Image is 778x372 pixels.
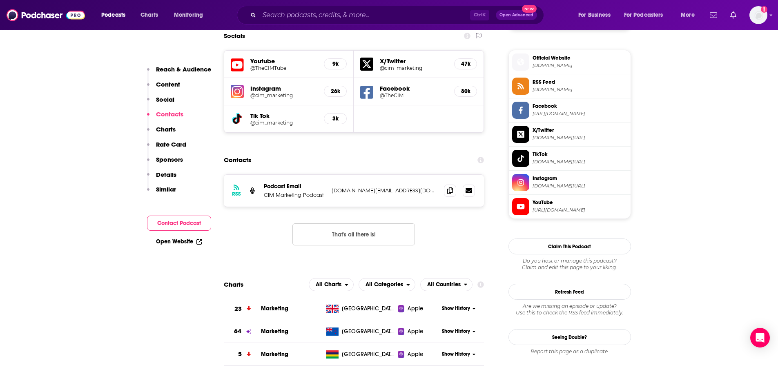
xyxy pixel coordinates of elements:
p: Social [156,96,174,103]
span: Podcasts [101,9,125,21]
div: Are we missing an episode or update? Use this to check the RSS feed immediately. [508,303,631,316]
h5: 26k [331,88,340,95]
span: tiktok.com/@cim_marketing [533,159,627,165]
h5: Facebook [380,85,448,92]
button: open menu [619,9,675,22]
button: Contact Podcast [147,216,211,231]
span: United Kingdom [342,305,395,313]
p: Charts [156,125,176,133]
span: Open Advanced [499,13,533,17]
span: Apple [408,305,423,313]
span: New Zealand [342,327,395,336]
h5: 47k [461,60,470,67]
p: Sponsors [156,156,183,163]
h3: RSS [232,191,241,197]
h5: Tik Tok [250,112,318,120]
h2: Contacts [224,152,251,168]
button: Claim This Podcast [508,238,631,254]
a: Apple [398,327,439,336]
p: CIM Marketing Podcast [264,192,325,198]
span: Show History [442,351,470,358]
h3: 64 [234,327,241,336]
h5: 9k [331,60,340,67]
span: Apple [408,327,423,336]
button: Reach & Audience [147,65,211,80]
span: For Business [578,9,611,21]
button: Similar [147,185,176,200]
a: [GEOGRAPHIC_DATA] [323,327,398,336]
h3: 23 [234,304,242,314]
img: User Profile [749,6,767,24]
a: Apple [398,350,439,359]
div: Open Intercom Messenger [750,328,770,347]
p: Reach & Audience [156,65,211,73]
a: [GEOGRAPHIC_DATA] [323,305,398,313]
a: 64 [224,320,261,343]
button: open menu [359,278,415,291]
a: Seeing Double? [508,329,631,345]
h2: Platforms [309,278,354,291]
input: Search podcasts, credits, & more... [259,9,470,22]
div: Report this page as a duplicate. [508,348,631,355]
svg: Add a profile image [761,6,767,13]
span: TikTok [533,151,627,158]
span: Facebook [533,102,627,110]
a: Charts [135,9,163,22]
span: YouTube [533,199,627,206]
span: More [681,9,695,21]
p: Details [156,171,176,178]
a: Show notifications dropdown [727,8,740,22]
a: 5 [224,343,261,365]
h2: Socials [224,28,245,44]
button: open menu [309,278,354,291]
h3: 5 [238,350,242,359]
a: @TheCIMTube [250,65,318,71]
span: twitter.com/cim_marketing [533,135,627,141]
a: Official Website[DOMAIN_NAME] [512,53,627,71]
a: Marketing [261,305,288,312]
span: New [522,5,537,13]
h5: 80k [461,88,470,95]
h5: 3k [331,115,340,122]
a: @TheCIM [380,92,448,98]
span: Mauritius [342,350,395,359]
p: [DOMAIN_NAME][EMAIL_ADDRESS][DOMAIN_NAME] [332,187,438,194]
span: Official Website [533,54,627,62]
span: X/Twitter [533,127,627,134]
button: Details [147,171,176,186]
span: Monitoring [174,9,203,21]
a: Marketing [261,351,288,358]
span: cim.co.uk [533,62,627,69]
span: For Podcasters [624,9,663,21]
span: https://www.youtube.com/@TheCIMTube [533,207,627,213]
p: Contacts [156,110,183,118]
a: @cim_marketing [380,65,448,71]
h5: X/Twitter [380,57,448,65]
div: Claim and edit this page to your liking. [508,258,631,271]
button: Nothing here. [292,223,415,245]
span: Marketing [261,328,288,335]
button: Refresh Feed [508,284,631,300]
h5: @cim_marketing [250,92,318,98]
button: open menu [96,9,136,22]
img: Podchaser - Follow, Share and Rate Podcasts [7,7,85,23]
h5: Instagram [250,85,318,92]
a: RSS Feed[DOMAIN_NAME] [512,78,627,95]
button: Show History [439,305,478,312]
h2: Countries [420,278,473,291]
div: Search podcasts, credits, & more... [245,6,552,25]
span: instagram.com/cim_marketing [533,183,627,189]
h2: Charts [224,281,243,288]
a: Facebook[URL][DOMAIN_NAME] [512,102,627,119]
span: feeds.transistor.fm [533,87,627,93]
a: Instagram[DOMAIN_NAME][URL] [512,174,627,191]
a: @cim_marketing [250,120,318,126]
span: Ctrl K [470,10,489,20]
a: Apple [398,305,439,313]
